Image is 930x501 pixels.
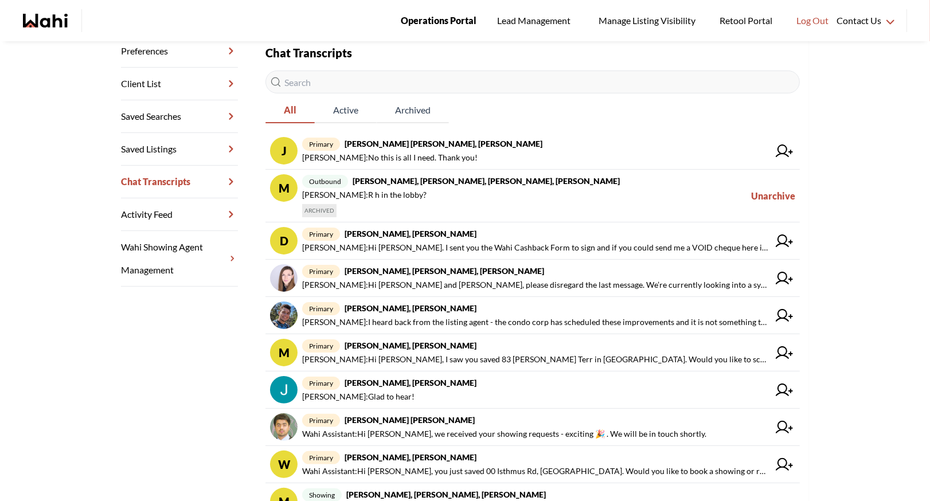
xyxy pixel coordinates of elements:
span: primary [302,265,340,278]
a: primary[PERSON_NAME], [PERSON_NAME][PERSON_NAME]:Glad to hear! [265,371,800,409]
span: primary [302,339,340,353]
a: Wprimary[PERSON_NAME], [PERSON_NAME]Wahi Assistant:Hi [PERSON_NAME], you just saved 00 Isthmus Rd... [265,446,800,483]
img: chat avatar [270,302,298,329]
img: chat avatar [270,376,298,404]
span: Wahi Assistant : Hi [PERSON_NAME], we received your showing requests - exciting 🎉 . We will be in... [302,427,706,441]
a: Activity Feed [121,198,238,231]
strong: [PERSON_NAME], [PERSON_NAME] [345,340,476,350]
span: All [265,98,315,122]
span: primary [302,377,340,390]
strong: Chat Transcripts [265,46,352,60]
span: Wahi Assistant : Hi [PERSON_NAME], you just saved 00 Isthmus Rd, [GEOGRAPHIC_DATA]. Would you lik... [302,464,769,478]
span: [PERSON_NAME] : R h in the lobby? [302,188,427,202]
a: primary[PERSON_NAME], [PERSON_NAME][PERSON_NAME]:I heard back from the listing agent - the condo ... [265,297,800,334]
button: Archived [377,98,449,123]
a: primary[PERSON_NAME] [PERSON_NAME]Wahi Assistant:Hi [PERSON_NAME], we received your showing reque... [265,409,800,446]
img: chat avatar [270,413,298,441]
strong: [PERSON_NAME], [PERSON_NAME] [345,229,476,238]
span: outbound [302,175,348,188]
strong: [PERSON_NAME], [PERSON_NAME] [345,452,476,462]
div: J [270,137,298,165]
strong: [PERSON_NAME], [PERSON_NAME] [345,303,476,313]
div: M [270,174,298,202]
a: Jprimary[PERSON_NAME] [PERSON_NAME], [PERSON_NAME][PERSON_NAME]:No this is all I need. Thank you! [265,132,800,170]
span: [PERSON_NAME] : I heard back from the listing agent - the condo corp has scheduled these improvem... [302,315,769,329]
div: W [270,451,298,478]
span: Log Out [796,13,829,28]
span: [PERSON_NAME] : Hi [PERSON_NAME] and [PERSON_NAME], please disregard the last message. We’re curr... [302,278,769,292]
span: [PERSON_NAME] : No this is all I need. Thank you! [302,151,478,165]
strong: [PERSON_NAME], [PERSON_NAME], [PERSON_NAME] [345,266,544,276]
span: Manage Listing Visibility [595,13,699,28]
input: Search [265,71,800,93]
span: [PERSON_NAME] : Hi [PERSON_NAME], I saw you saved 83 [PERSON_NAME] Terr in [GEOGRAPHIC_DATA]. Wou... [302,353,769,366]
img: chat avatar [270,264,298,292]
span: Archived [377,98,449,122]
strong: [PERSON_NAME] [PERSON_NAME] [345,415,475,425]
a: Chat Transcripts [121,166,238,198]
span: [PERSON_NAME] : Glad to hear! [302,390,415,404]
button: Active [315,98,377,123]
span: Operations Portal [401,13,476,28]
div: M [270,339,298,366]
span: [PERSON_NAME] : Hi [PERSON_NAME]. I sent you the Wahi Cashback Form to sign and if you could send... [302,241,769,255]
span: Active [315,98,377,122]
button: Unarchive [751,174,795,217]
div: D [270,227,298,255]
a: Mprimary[PERSON_NAME], [PERSON_NAME][PERSON_NAME]:Hi [PERSON_NAME], I saw you saved 83 [PERSON_NA... [265,334,800,371]
span: primary [302,228,340,241]
a: Wahi homepage [23,14,68,28]
a: Saved Listings [121,133,238,166]
span: primary [302,302,340,315]
strong: [PERSON_NAME] [PERSON_NAME], [PERSON_NAME] [345,139,542,148]
strong: [PERSON_NAME], [PERSON_NAME], [PERSON_NAME], [PERSON_NAME] [353,176,620,186]
span: primary [302,414,340,427]
strong: [PERSON_NAME], [PERSON_NAME] [345,378,476,388]
a: Saved Searches [121,100,238,133]
a: Preferences [121,35,238,68]
a: Dprimary[PERSON_NAME], [PERSON_NAME][PERSON_NAME]:Hi [PERSON_NAME]. I sent you the Wahi Cashback ... [265,222,800,260]
a: Moutbound[PERSON_NAME], [PERSON_NAME], [PERSON_NAME], [PERSON_NAME][PERSON_NAME]:R h in the lobby... [265,170,800,222]
a: Client List [121,68,238,100]
a: Wahi Showing Agent Management [121,231,238,287]
span: primary [302,451,340,464]
button: All [265,98,315,123]
span: Lead Management [497,13,575,28]
strong: [PERSON_NAME], [PERSON_NAME], [PERSON_NAME] [346,490,546,499]
span: primary [302,138,340,151]
a: primary[PERSON_NAME], [PERSON_NAME], [PERSON_NAME][PERSON_NAME]:Hi [PERSON_NAME] and [PERSON_NAME... [265,260,800,297]
span: ARCHIVED [302,204,337,217]
span: Retool Portal [720,13,776,28]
